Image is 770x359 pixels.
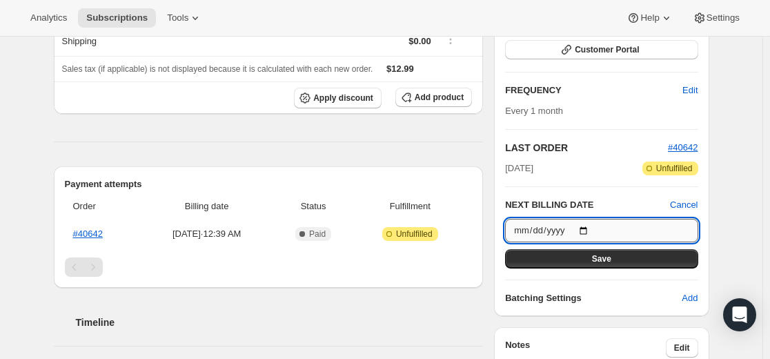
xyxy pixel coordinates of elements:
span: Every 1 month [505,106,563,116]
button: Help [618,8,681,28]
button: Tools [159,8,210,28]
span: Customer Portal [575,44,639,55]
button: Apply discount [294,88,382,108]
button: #40642 [668,141,698,155]
div: Open Intercom Messenger [723,298,756,331]
span: Tools [167,12,188,23]
span: [DATE] · 12:39 AM [144,227,270,241]
span: $0.00 [408,36,431,46]
span: Fulfillment [356,200,464,213]
span: [DATE] [505,162,533,175]
th: Shipping [54,26,239,56]
span: Help [640,12,659,23]
span: Status [279,200,348,213]
a: #40642 [668,142,698,153]
span: Unfulfilled [396,229,433,240]
button: Shipping actions [440,32,462,47]
button: Edit [674,79,706,101]
span: Sales tax (if applicable) is not displayed because it is calculated with each new order. [62,64,373,74]
span: Edit [682,84,698,97]
h2: LAST ORDER [505,141,668,155]
span: Save [592,253,611,264]
h2: FREQUENCY [505,84,682,97]
button: Settings [684,8,748,28]
button: Add [673,287,706,309]
span: Settings [707,12,740,23]
h2: Payment attempts [65,177,473,191]
span: Add [682,291,698,305]
button: Edit [666,338,698,358]
button: Subscriptions [78,8,156,28]
button: Customer Portal [505,40,698,59]
h3: Notes [505,338,666,358]
span: Add product [415,92,464,103]
span: Billing date [144,200,270,213]
h6: Batching Settings [505,291,682,305]
span: Paid [309,229,326,240]
button: Cancel [670,198,698,212]
nav: Pagination [65,258,473,277]
button: Add product [395,88,472,107]
button: Save [505,249,698,269]
button: Analytics [22,8,75,28]
span: Apply discount [313,93,373,104]
span: $12.99 [386,64,414,74]
h2: Timeline [76,316,484,329]
th: Order [65,191,139,222]
span: Analytics [30,12,67,23]
span: Edit [674,342,690,353]
h2: NEXT BILLING DATE [505,198,670,212]
span: Subscriptions [86,12,148,23]
span: Unfulfilled [656,163,693,174]
a: #40642 [73,229,103,239]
